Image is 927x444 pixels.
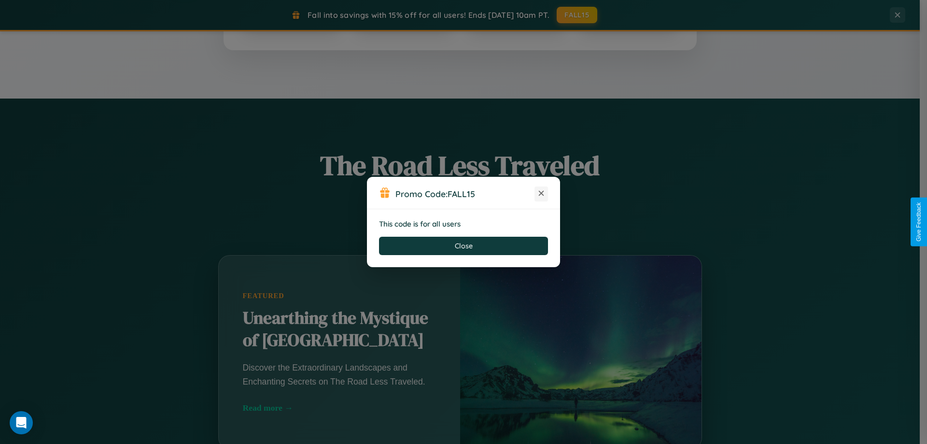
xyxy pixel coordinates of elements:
h3: Promo Code: [395,188,534,199]
strong: This code is for all users [379,219,461,229]
b: FALL15 [448,188,475,199]
div: Open Intercom Messenger [10,411,33,434]
div: Give Feedback [915,202,922,242]
button: Close [379,237,548,255]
